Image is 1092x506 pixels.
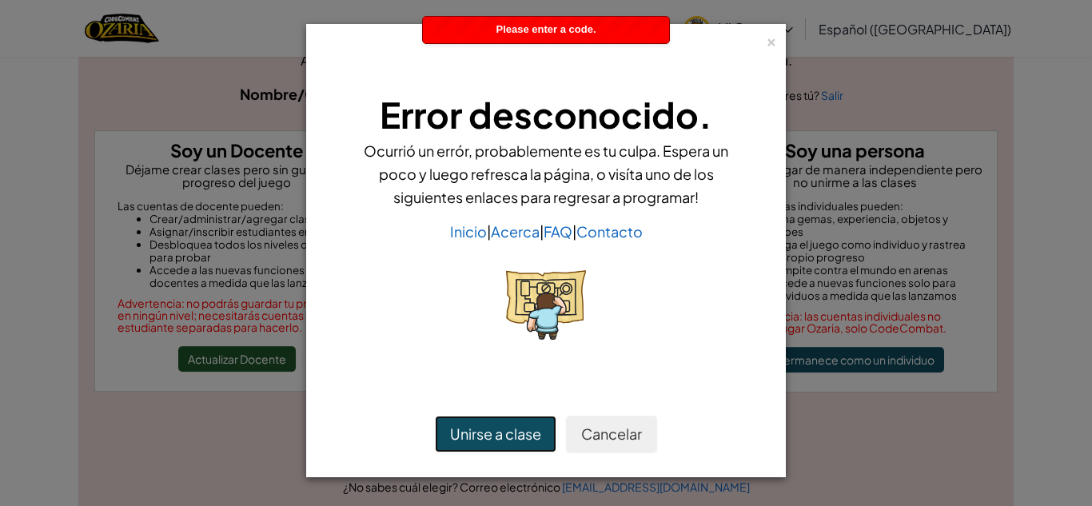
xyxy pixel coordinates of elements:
[566,416,657,452] button: Cancelar
[450,222,487,241] a: Inicio
[491,222,540,241] a: Acerca
[572,222,576,241] span: |
[347,139,745,209] p: Ocurrió un errór, probablemente es tu culpa. Espera un poco y luego refresca la página, o visíta ...
[506,270,586,340] img: 404_2.png
[496,23,596,35] span: Please enter a code.
[576,222,643,241] a: Contacto
[347,90,745,139] h1: Error desconocido.
[540,222,544,241] span: |
[487,222,491,241] span: |
[435,416,556,452] button: Unirse a clase
[544,222,572,241] a: FAQ
[766,31,777,48] div: ×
